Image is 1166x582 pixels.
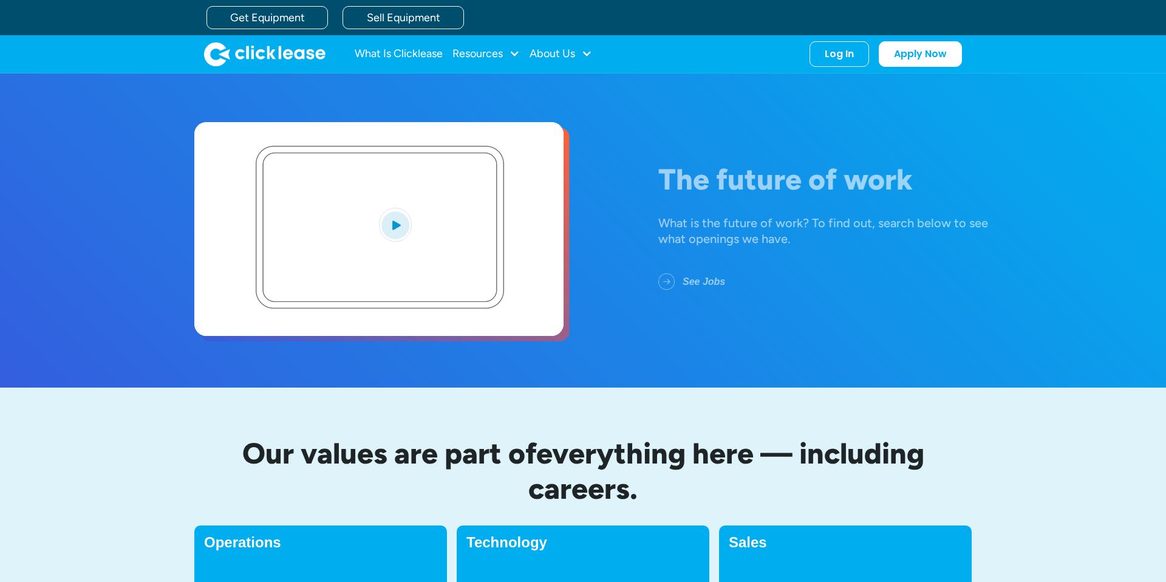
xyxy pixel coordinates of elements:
img: Clicklease logo [204,42,326,66]
h1: The future of work [658,163,1018,196]
h4: Operations [204,535,437,550]
div: Log In [825,48,854,60]
a: open lightbox [194,122,564,336]
h4: Technology [466,535,700,550]
a: Sell Equipment [343,6,464,29]
span: everything here — including careers. [528,436,924,506]
div: What is the future of work? To find out, search below to see what openings we have. [658,215,1018,247]
div: About Us [530,42,592,66]
a: See Jobs [658,266,745,298]
div: Resources [452,42,520,66]
img: Blue play button logo on a light blue circular background [379,208,412,242]
h4: Sales [729,535,962,550]
h2: Our values are part of [194,436,972,506]
a: What Is Clicklease [355,42,443,66]
a: Apply Now [879,41,962,67]
a: Get Equipment [206,6,328,29]
a: home [204,42,326,66]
